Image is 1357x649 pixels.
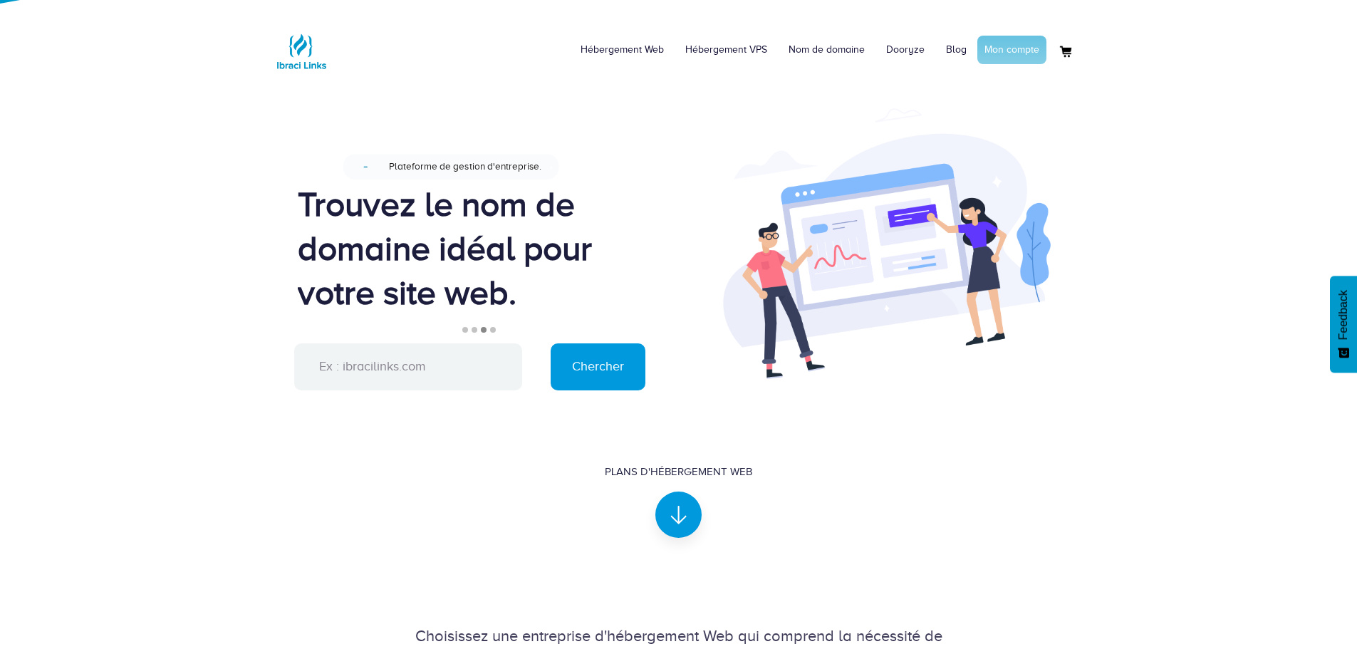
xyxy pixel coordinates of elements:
[1337,290,1350,340] span: Feedback
[605,464,752,526] a: Plans d'hébergement Web
[273,23,330,80] img: Logo Ibraci Links
[977,36,1046,64] a: Mon compte
[935,28,977,71] a: Blog
[605,464,752,479] div: Plans d'hébergement Web
[388,161,541,172] span: Plateforme de gestion d'entreprise.
[273,11,330,80] a: Logo Ibraci Links
[1330,276,1357,373] button: Feedback - Afficher l’enquête
[675,28,778,71] a: Hébergement VPS
[294,343,522,390] input: Ex : ibracilinks.com
[570,28,675,71] a: Hébergement Web
[778,28,875,71] a: Nom de domaine
[551,343,645,390] input: Chercher
[298,182,657,315] div: Trouvez le nom de domaine idéal pour votre site web.
[343,151,612,182] a: NouveauPlateforme de gestion d'entreprise.
[875,28,935,71] a: Dooryze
